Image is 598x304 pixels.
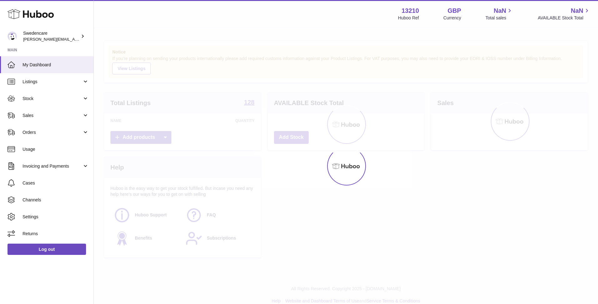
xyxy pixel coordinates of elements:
div: Swedencare [23,30,79,42]
span: My Dashboard [23,62,89,68]
span: Settings [23,214,89,220]
span: Returns [23,231,89,237]
img: daniel.corbridge@swedencare.co.uk [8,32,17,41]
a: Log out [8,244,86,255]
span: Usage [23,146,89,152]
a: NaN AVAILABLE Stock Total [538,7,590,21]
span: Total sales [485,15,513,21]
span: Stock [23,96,82,102]
span: Channels [23,197,89,203]
span: Orders [23,129,82,135]
span: NaN [571,7,583,15]
span: AVAILABLE Stock Total [538,15,590,21]
strong: GBP [448,7,461,15]
span: Sales [23,113,82,119]
div: Huboo Ref [398,15,419,21]
a: NaN Total sales [485,7,513,21]
span: NaN [494,7,506,15]
div: Currency [443,15,461,21]
span: [PERSON_NAME][EMAIL_ADDRESS][PERSON_NAME][DOMAIN_NAME] [23,37,159,42]
span: Listings [23,79,82,85]
span: Cases [23,180,89,186]
strong: 13210 [402,7,419,15]
span: Invoicing and Payments [23,163,82,169]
